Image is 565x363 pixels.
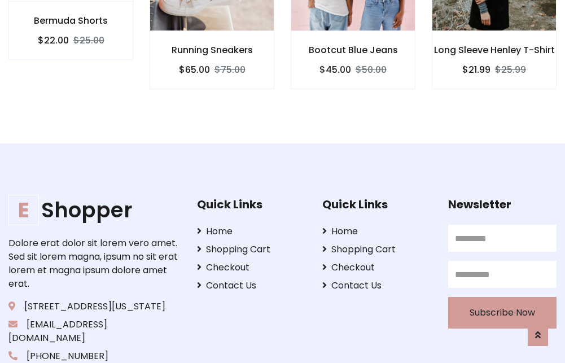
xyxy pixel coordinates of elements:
del: $25.00 [73,34,104,47]
a: Checkout [322,261,431,274]
h6: Bootcut Blue Jeans [291,45,415,55]
h5: Newsletter [448,198,557,211]
a: EShopper [8,198,179,222]
h6: $45.00 [319,64,351,75]
a: Shopping Cart [197,243,305,256]
p: [EMAIL_ADDRESS][DOMAIN_NAME] [8,318,179,345]
h6: $22.00 [38,35,69,46]
del: $75.00 [214,63,246,76]
a: Contact Us [322,279,431,292]
h6: $21.99 [462,64,490,75]
span: E [8,195,39,225]
button: Subscribe Now [448,297,557,329]
h6: Bermuda Shorts [9,15,133,26]
h5: Quick Links [197,198,305,211]
a: Contact Us [197,279,305,292]
a: Home [322,225,431,238]
h1: Shopper [8,198,179,222]
p: Dolore erat dolor sit lorem vero amet. Sed sit lorem magna, ipsum no sit erat lorem et magna ipsu... [8,237,179,291]
h6: Running Sneakers [150,45,274,55]
h5: Quick Links [322,198,431,211]
a: Checkout [197,261,305,274]
a: Shopping Cart [322,243,431,256]
del: $50.00 [356,63,387,76]
a: Home [197,225,305,238]
del: $25.99 [495,63,526,76]
p: [PHONE_NUMBER] [8,349,179,363]
h6: Long Sleeve Henley T-Shirt [432,45,556,55]
h6: $65.00 [179,64,210,75]
p: [STREET_ADDRESS][US_STATE] [8,300,179,313]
